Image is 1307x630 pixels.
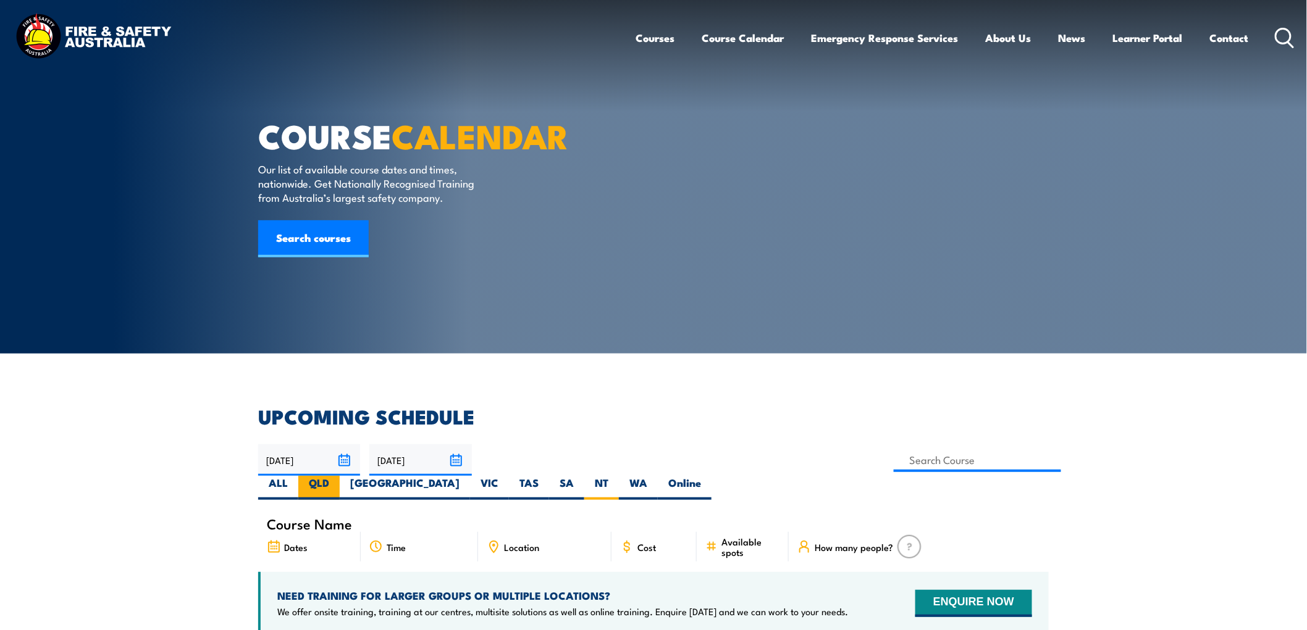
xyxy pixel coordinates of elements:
[815,542,894,552] span: How many people?
[584,476,619,500] label: NT
[986,22,1032,54] a: About Us
[1059,22,1086,54] a: News
[258,121,563,150] h1: COURSE
[1113,22,1183,54] a: Learner Portal
[636,22,675,54] a: Courses
[258,407,1049,425] h2: UPCOMING SCHEDULE
[470,476,509,500] label: VIC
[504,542,539,552] span: Location
[258,162,484,205] p: Our list of available course dates and times, nationwide. Get Nationally Recognised Training from...
[1210,22,1249,54] a: Contact
[258,220,369,257] a: Search courses
[894,448,1061,472] input: Search Course
[392,109,569,160] strong: CALENDAR
[284,542,308,552] span: Dates
[721,536,780,557] span: Available spots
[509,476,549,500] label: TAS
[387,542,406,552] span: Time
[658,476,712,500] label: Online
[369,444,471,476] input: To date
[277,605,848,618] p: We offer onsite training, training at our centres, multisite solutions as well as online training...
[549,476,584,500] label: SA
[637,542,656,552] span: Cost
[915,590,1032,617] button: ENQUIRE NOW
[340,476,470,500] label: [GEOGRAPHIC_DATA]
[258,444,360,476] input: From date
[267,518,352,529] span: Course Name
[298,476,340,500] label: QLD
[619,476,658,500] label: WA
[277,589,848,602] h4: NEED TRAINING FOR LARGER GROUPS OR MULTIPLE LOCATIONS?
[812,22,959,54] a: Emergency Response Services
[258,476,298,500] label: ALL
[702,22,784,54] a: Course Calendar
